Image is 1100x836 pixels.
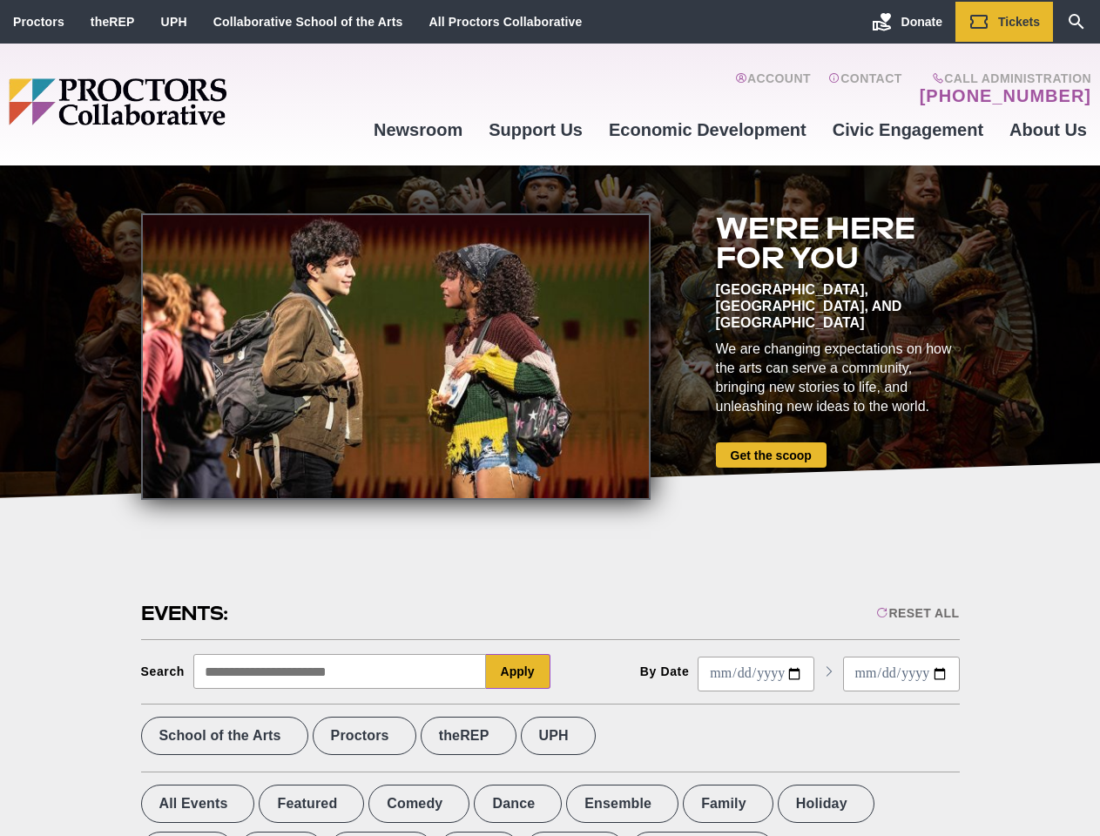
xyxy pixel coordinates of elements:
label: Featured [259,785,364,823]
span: Call Administration [914,71,1091,85]
a: Support Us [476,106,596,153]
a: theREP [91,15,135,29]
h2: We're here for you [716,213,960,273]
h2: Events: [141,600,231,627]
a: Donate [859,2,955,42]
a: UPH [161,15,187,29]
a: [PHONE_NUMBER] [920,85,1091,106]
a: Collaborative School of the Arts [213,15,403,29]
a: About Us [996,106,1100,153]
label: Family [683,785,773,823]
a: Search [1053,2,1100,42]
span: Donate [901,15,942,29]
a: Newsroom [361,106,476,153]
div: Reset All [876,606,959,620]
label: UPH [521,717,596,755]
a: Civic Engagement [820,106,996,153]
label: theREP [421,717,516,755]
label: All Events [141,785,255,823]
a: All Proctors Collaborative [429,15,582,29]
label: Ensemble [566,785,678,823]
a: Contact [828,71,902,106]
a: Tickets [955,2,1053,42]
div: By Date [640,664,690,678]
label: Holiday [778,785,874,823]
label: Proctors [313,717,416,755]
img: Proctors logo [9,78,361,125]
label: Dance [474,785,562,823]
button: Apply [486,654,550,689]
a: Proctors [13,15,64,29]
div: Search [141,664,186,678]
div: [GEOGRAPHIC_DATA], [GEOGRAPHIC_DATA], and [GEOGRAPHIC_DATA] [716,281,960,331]
label: Comedy [368,785,469,823]
label: School of the Arts [141,717,308,755]
div: We are changing expectations on how the arts can serve a community, bringing new stories to life,... [716,340,960,416]
span: Tickets [998,15,1040,29]
a: Account [735,71,811,106]
a: Economic Development [596,106,820,153]
a: Get the scoop [716,442,827,468]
